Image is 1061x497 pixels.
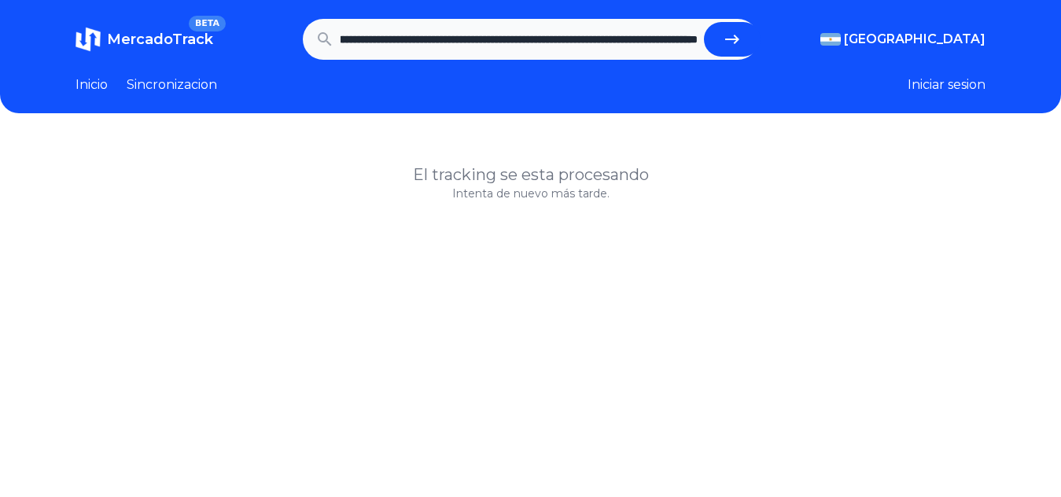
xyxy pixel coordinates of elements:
[107,31,213,48] span: MercadoTrack
[76,164,985,186] h1: El tracking se esta procesando
[127,75,217,94] a: Sincronizacion
[76,186,985,201] p: Intenta de nuevo más tarde.
[820,33,841,46] img: Argentina
[76,75,108,94] a: Inicio
[189,16,226,31] span: BETA
[908,75,985,94] button: Iniciar sesion
[76,27,213,52] a: MercadoTrackBETA
[76,27,101,52] img: MercadoTrack
[844,30,985,49] span: [GEOGRAPHIC_DATA]
[820,30,985,49] button: [GEOGRAPHIC_DATA]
